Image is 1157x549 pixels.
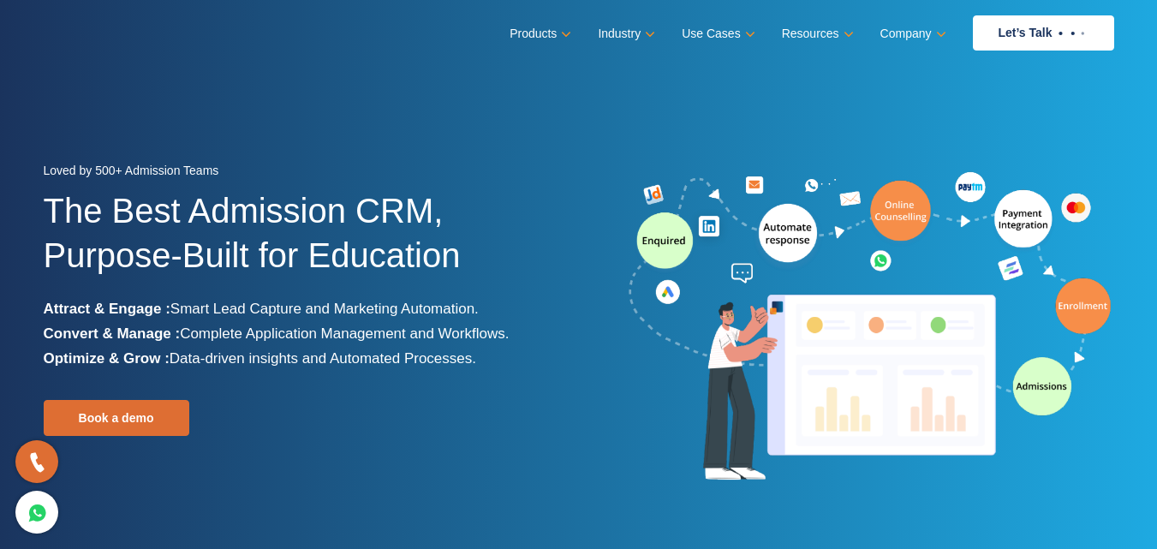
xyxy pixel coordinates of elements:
[170,350,476,367] span: Data-driven insights and Automated Processes.
[44,400,189,436] a: Book a demo
[44,188,566,296] h1: The Best Admission CRM, Purpose-Built for Education
[973,15,1114,51] a: Let’s Talk
[44,158,566,188] div: Loved by 500+ Admission Teams
[180,325,509,342] span: Complete Application Management and Workflows.
[782,21,850,46] a: Resources
[44,350,170,367] b: Optimize & Grow :
[510,21,568,46] a: Products
[44,325,181,342] b: Convert & Manage :
[880,21,943,46] a: Company
[626,168,1114,487] img: admission-software-home-page-header
[170,301,479,317] span: Smart Lead Capture and Marketing Automation.
[598,21,652,46] a: Industry
[682,21,751,46] a: Use Cases
[44,301,170,317] b: Attract & Engage :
